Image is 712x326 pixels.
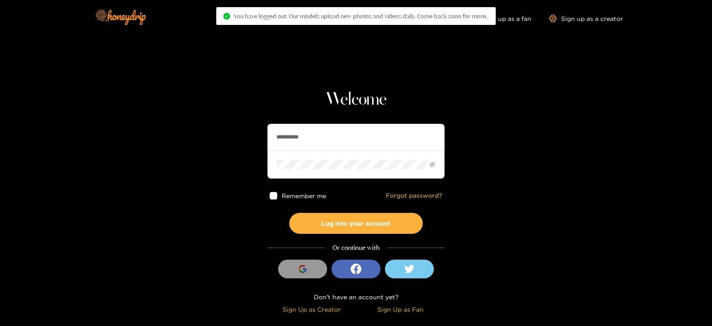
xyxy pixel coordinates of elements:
[270,304,354,314] div: Sign Up as Creator
[549,15,623,22] a: Sign up as a creator
[429,162,435,167] span: eye-invisible
[470,15,531,22] a: Sign up as a fan
[267,292,445,302] div: Don't have an account yet?
[289,213,423,234] button: Log into your account
[267,89,445,110] h1: Welcome
[267,243,445,253] div: Or continue with
[234,12,489,20] span: You have logged out. Our models upload new photos and videos daily. Come back soon for more..
[223,13,230,20] span: check-circle
[282,192,326,199] span: Remember me
[386,192,442,200] a: Forgot password?
[358,304,442,314] div: Sign Up as Fan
